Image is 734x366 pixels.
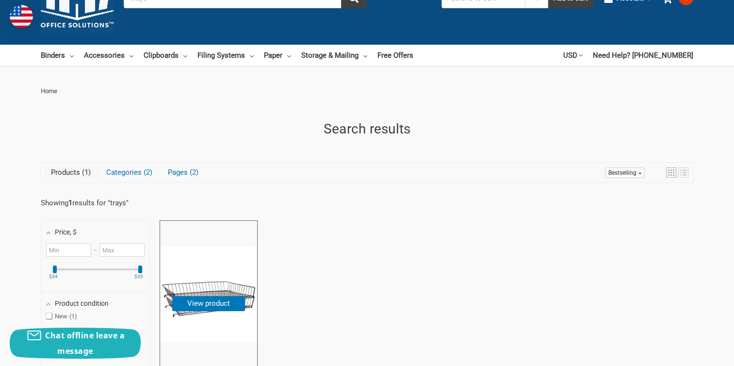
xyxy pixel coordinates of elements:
a: Accessories [84,45,133,66]
button: View product [172,296,245,311]
a: Need Help? [PHONE_NUMBER] [593,45,693,66]
a: View Categories Tab [99,166,160,179]
span: Price [55,228,77,236]
a: Storage & Mailing [301,45,367,66]
ins: $35 [129,274,149,279]
h1: Search results [41,119,693,139]
a: trays [110,199,126,207]
iframe: Google Customer Reviews [654,340,734,366]
span: New [46,313,77,320]
a: Filing Systems [197,45,254,66]
a: Paper [264,45,291,66]
span: Bestselling [608,169,636,176]
a: Binders [41,45,74,66]
input: Maximum value [99,243,145,257]
input: Minimum value [46,243,91,257]
a: Sort options [605,167,645,178]
a: Free Offers [377,45,413,66]
span: Home [41,87,57,95]
img: duty and tax information for United States [10,5,33,28]
span: 2 [188,168,198,177]
span: Product condition [55,299,109,307]
a: View grid mode [666,167,676,178]
span: 2 [142,168,152,177]
a: USD [563,45,583,66]
div: Showing results for " " [41,199,157,207]
img: 11x17 Wire Basket Desk Tray Black [161,247,256,342]
button: Chat offline leave a message [10,328,141,359]
span: , $ [70,228,77,236]
a: Clipboards [144,45,187,66]
ins: $34 [43,274,64,279]
span: 1 [69,313,77,320]
a: View Products Tab [44,166,98,179]
span: 1 [80,168,91,177]
a: View list mode [678,167,688,178]
span: Chat offline leave a message [45,330,125,356]
b: 1 [68,199,72,207]
span: – [91,247,99,254]
a: View Pages Tab [161,166,206,179]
